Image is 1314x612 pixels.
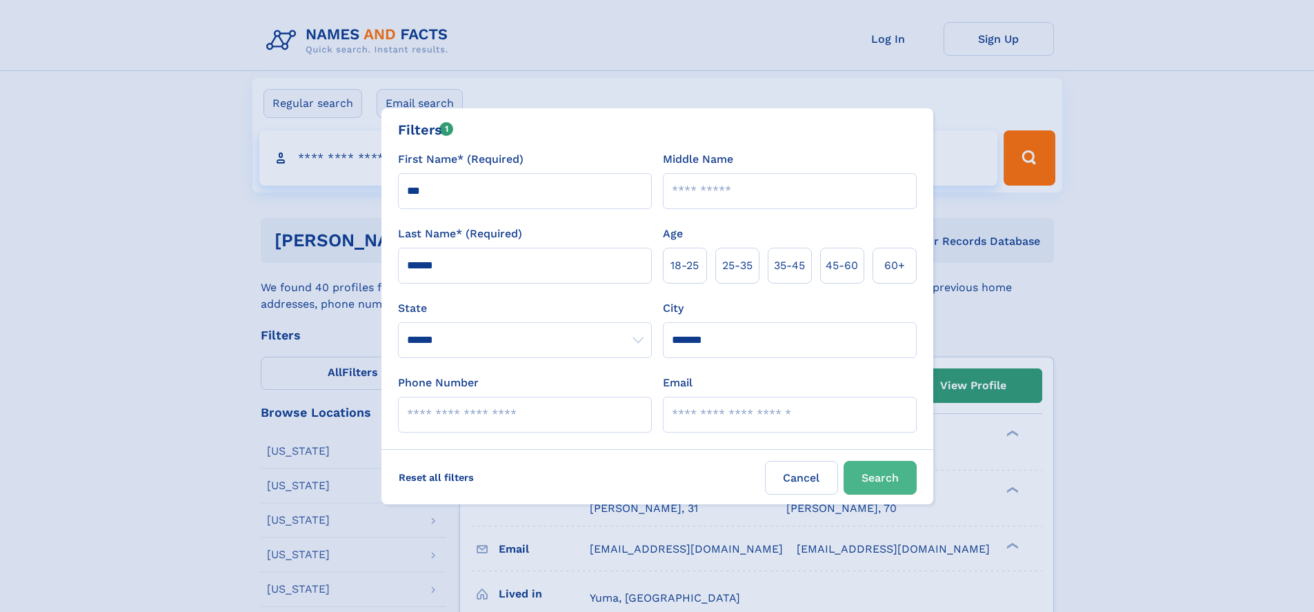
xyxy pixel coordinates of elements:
[722,257,753,274] span: 25‑35
[663,151,733,168] label: Middle Name
[398,375,479,391] label: Phone Number
[398,119,454,140] div: Filters
[398,300,652,317] label: State
[663,226,683,242] label: Age
[663,300,684,317] label: City
[398,226,522,242] label: Last Name* (Required)
[826,257,858,274] span: 45‑60
[398,151,524,168] label: First Name* (Required)
[884,257,905,274] span: 60+
[774,257,805,274] span: 35‑45
[844,461,917,495] button: Search
[670,257,699,274] span: 18‑25
[390,461,483,494] label: Reset all filters
[663,375,693,391] label: Email
[765,461,838,495] label: Cancel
